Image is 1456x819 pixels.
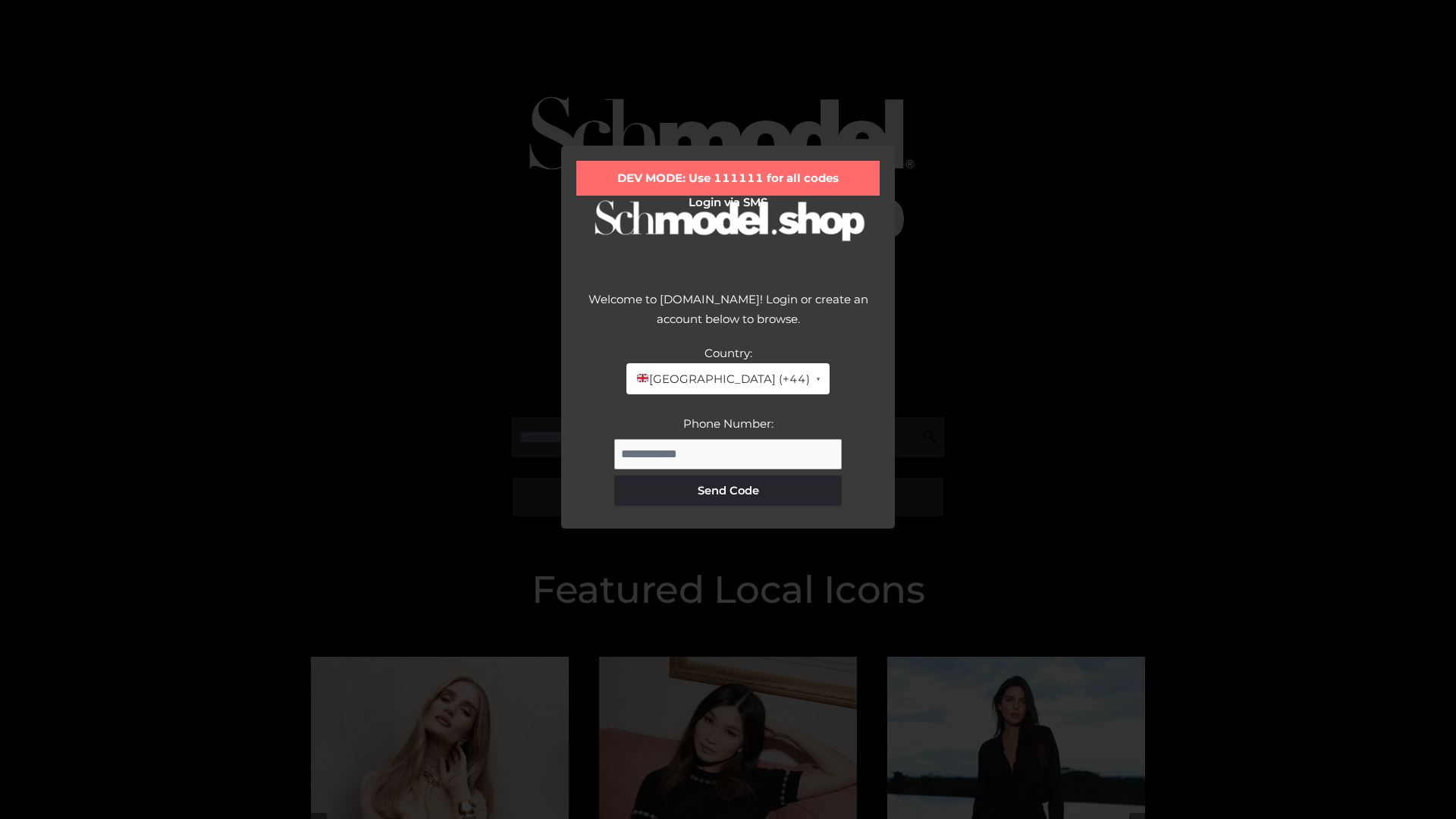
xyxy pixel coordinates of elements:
[576,290,880,344] div: Welcome to [DOMAIN_NAME]! Login or create an account below to browse.
[614,475,842,506] button: Send Code
[576,196,880,209] h2: Login via SMS
[576,161,880,196] div: DEV MODE: Use 111111 for all codes
[635,369,809,389] span: [GEOGRAPHIC_DATA] (+44)
[683,416,773,431] label: Phone Number:
[704,346,752,360] label: Country:
[637,372,648,384] img: 🇬🇧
